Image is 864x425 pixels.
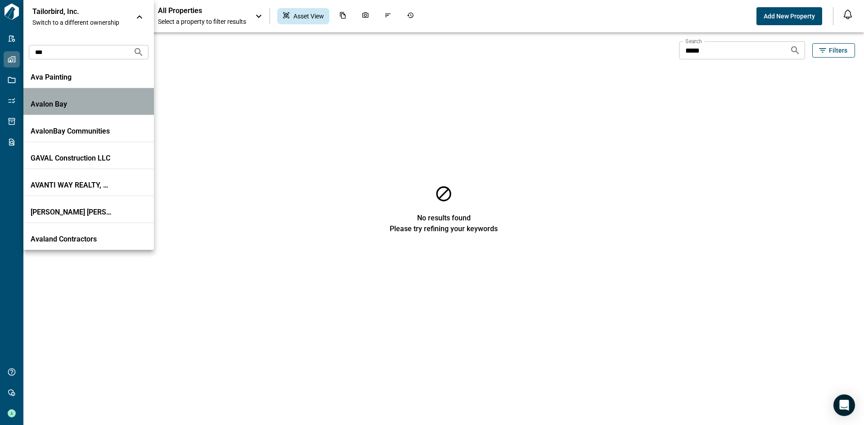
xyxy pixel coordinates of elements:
p: GAVAL Construction LLC [31,154,112,163]
p: Avalon Bay [31,100,112,109]
p: Avaland Contractors [31,235,112,244]
p: [PERSON_NAME] [PERSON_NAME] [31,208,112,217]
span: Switch to a different ownership [32,18,127,27]
p: Ava Painting [31,73,112,82]
p: AvalonBay Communities [31,127,112,136]
p: Tailorbird, Inc. [32,7,113,16]
button: Search organizations [130,43,148,61]
p: AVANTI WAY REALTY, LLC [31,181,112,190]
div: Open Intercom Messenger [833,394,855,416]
